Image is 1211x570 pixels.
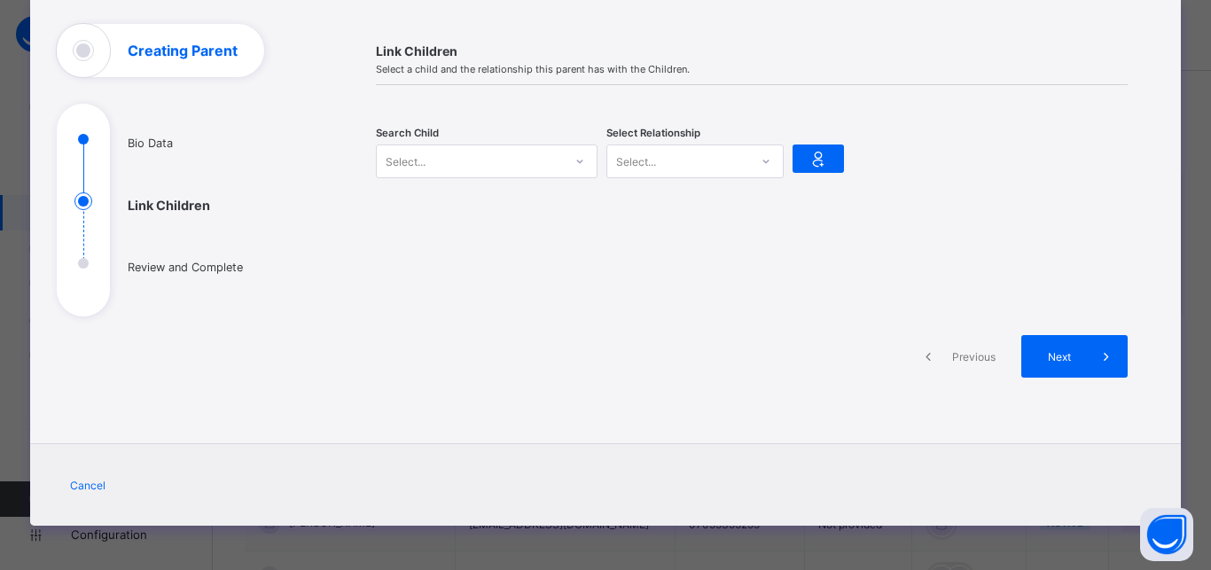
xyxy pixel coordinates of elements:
span: Cancel [70,479,105,492]
span: Previous [949,350,998,363]
div: Select... [616,144,656,178]
span: Select Relationship [606,127,700,139]
span: Next [1035,350,1085,363]
div: Select... [386,144,426,178]
span: Select a child and the relationship this parent has with the Children. [376,63,1128,75]
button: Open asap [1140,508,1193,561]
h1: Creating Parent [128,43,238,58]
span: Link Children [376,43,1128,59]
span: Search Child [376,127,439,139]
